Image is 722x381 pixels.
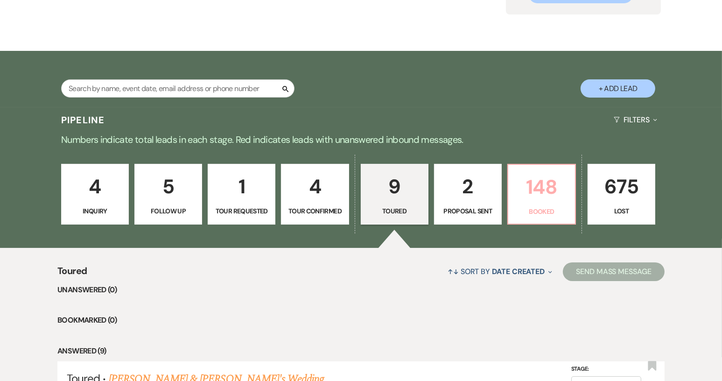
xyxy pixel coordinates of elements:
[57,314,665,326] li: Bookmarked (0)
[67,206,123,216] p: Inquiry
[25,132,697,147] p: Numbers indicate total leads in each stage. Red indicates leads with unanswered inbound messages.
[610,107,661,132] button: Filters
[367,171,422,202] p: 9
[214,206,269,216] p: Tour Requested
[581,79,655,98] button: + Add Lead
[214,171,269,202] p: 1
[361,164,428,225] a: 9Toured
[492,267,545,276] span: Date Created
[448,267,459,276] span: ↑↓
[61,164,129,225] a: 4Inquiry
[134,164,202,225] a: 5Follow Up
[440,206,496,216] p: Proposal Sent
[444,259,556,284] button: Sort By Date Created
[514,206,569,217] p: Booked
[563,262,665,281] button: Send Mass Message
[507,164,576,225] a: 148Booked
[140,171,196,202] p: 5
[61,79,294,98] input: Search by name, event date, email address or phone number
[434,164,502,225] a: 2Proposal Sent
[588,164,655,225] a: 675Lost
[514,171,569,203] p: 148
[594,206,649,216] p: Lost
[287,206,343,216] p: Tour Confirmed
[571,364,641,374] label: Stage:
[287,171,343,202] p: 4
[281,164,349,225] a: 4Tour Confirmed
[57,345,665,357] li: Answered (9)
[61,113,105,127] h3: Pipeline
[140,206,196,216] p: Follow Up
[67,171,123,202] p: 4
[57,284,665,296] li: Unanswered (0)
[208,164,275,225] a: 1Tour Requested
[594,171,649,202] p: 675
[57,264,87,284] span: Toured
[440,171,496,202] p: 2
[367,206,422,216] p: Toured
